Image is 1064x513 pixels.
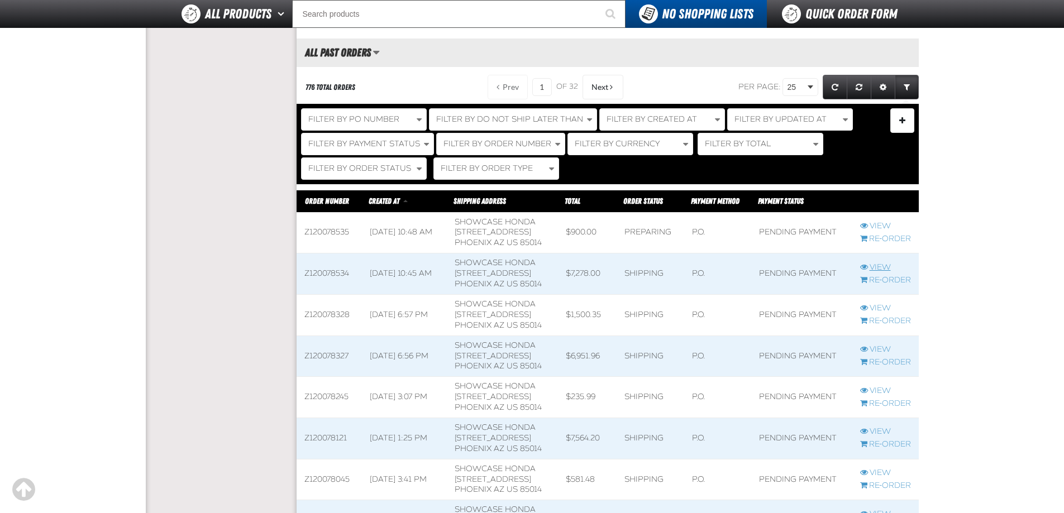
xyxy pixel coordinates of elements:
[362,418,446,459] td: [DATE] 1:25 PM
[494,444,504,453] span: AZ
[455,299,536,309] span: Showcase Honda
[599,108,725,131] button: Filter By Created At
[684,377,751,418] td: P.O.
[301,133,434,155] button: Filter By Payment Status
[617,212,684,253] td: Preparing
[575,139,660,148] span: Filter By Currency
[362,212,446,253] td: [DATE] 10:48 AM
[860,357,911,368] a: Re-Order Z120078327 order
[308,164,411,173] span: Filter By Order Status
[860,262,911,273] a: View Z120078534 order
[684,253,751,295] td: P.O.
[556,82,578,92] span: of 32
[558,459,617,500] td: $581.48
[455,392,531,401] span: [STREET_ADDRESS]
[441,164,533,173] span: Filter By Order Type
[860,275,911,286] a: Re-Order Z120078534 order
[455,464,536,473] span: Showcase Honda
[455,433,531,443] span: [STREET_ADDRESS]
[301,157,427,180] button: Filter By Order Status
[684,418,751,459] td: P.O.
[890,108,914,133] button: Expand or Collapse Filter Management drop-down
[558,253,617,295] td: $7,278.00
[455,227,531,237] span: [STREET_ADDRESS]
[436,133,565,155] button: Filter By Order Number
[847,75,871,99] a: Reset grid action
[617,459,684,500] td: Shipping
[558,377,617,418] td: $235.99
[297,335,362,377] td: Z120078327
[308,139,420,148] span: Filter By Payment Status
[558,418,617,459] td: $7,564.20
[297,253,362,295] td: Z120078534
[565,196,580,205] span: Total
[532,78,552,96] input: Current page number
[205,4,271,24] span: All Products
[362,377,446,418] td: [DATE] 3:07 PM
[507,279,518,289] span: US
[567,133,693,155] button: Filter By Currency
[583,75,623,99] button: Next Page
[591,83,608,92] span: Next Page
[308,114,399,124] span: Filter By PO Number
[507,238,518,247] span: US
[520,485,542,494] bdo: 85014
[751,253,852,295] td: Pending payment
[455,381,536,391] span: Showcase Honda
[507,320,518,330] span: US
[558,212,617,253] td: $900.00
[788,81,805,93] span: 25
[455,238,492,247] span: PHOENIX
[455,351,531,361] span: [STREET_ADDRESS]
[507,444,518,453] span: US
[507,361,518,371] span: US
[494,238,504,247] span: AZ
[455,310,531,319] span: [STREET_ADDRESS]
[751,418,852,459] td: Pending payment
[455,320,492,330] span: PHOENIX
[895,75,919,99] a: Expand or Collapse Grid Filters
[751,459,852,500] td: Pending payment
[860,303,911,314] a: View Z120078328 order
[751,212,852,253] td: Pending payment
[494,402,504,412] span: AZ
[297,418,362,459] td: Z120078121
[860,481,911,491] a: Re-Order Z120078045 order
[436,114,583,124] span: Filter By Do Not Ship Later Than
[899,121,905,123] span: Manage Filters
[520,320,542,330] bdo: 85014
[607,114,697,124] span: Filter By Created At
[860,439,911,450] a: Re-Order Z120078121 order
[362,335,446,377] td: [DATE] 6:56 PM
[362,459,446,500] td: [DATE] 3:41 PM
[455,402,492,412] span: PHOENIX
[494,485,504,494] span: AZ
[871,75,895,99] a: Expand or Collapse Grid Settings
[860,344,911,355] a: View Z120078327 order
[623,196,663,205] a: Order Status
[455,474,531,484] span: [STREET_ADDRESS]
[738,82,781,92] span: Per page:
[520,238,542,247] bdo: 85014
[617,294,684,335] td: Shipping
[429,108,597,131] button: Filter By Do Not Ship Later Than
[860,426,911,437] a: View Z120078121 order
[297,46,371,59] h2: All Past Orders
[860,399,911,409] a: Re-Order Z120078245 order
[558,294,617,335] td: $1,500.35
[362,253,446,295] td: [DATE] 10:45 AM
[494,361,504,371] span: AZ
[297,294,362,335] td: Z120078328
[860,468,911,478] a: View Z120078045 order
[860,386,911,396] a: View Z120078245 order
[433,157,559,180] button: Filter By Order Type
[455,217,536,227] span: Showcase Honda
[617,335,684,377] td: Shipping
[860,234,911,244] a: Re-Order Z120078535 order
[455,423,536,432] span: Showcase Honda
[684,459,751,500] td: P.O.
[520,361,542,371] bdo: 85014
[727,108,853,131] button: Filter By Updated At
[301,108,427,131] button: Filter By PO Number
[507,402,518,412] span: US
